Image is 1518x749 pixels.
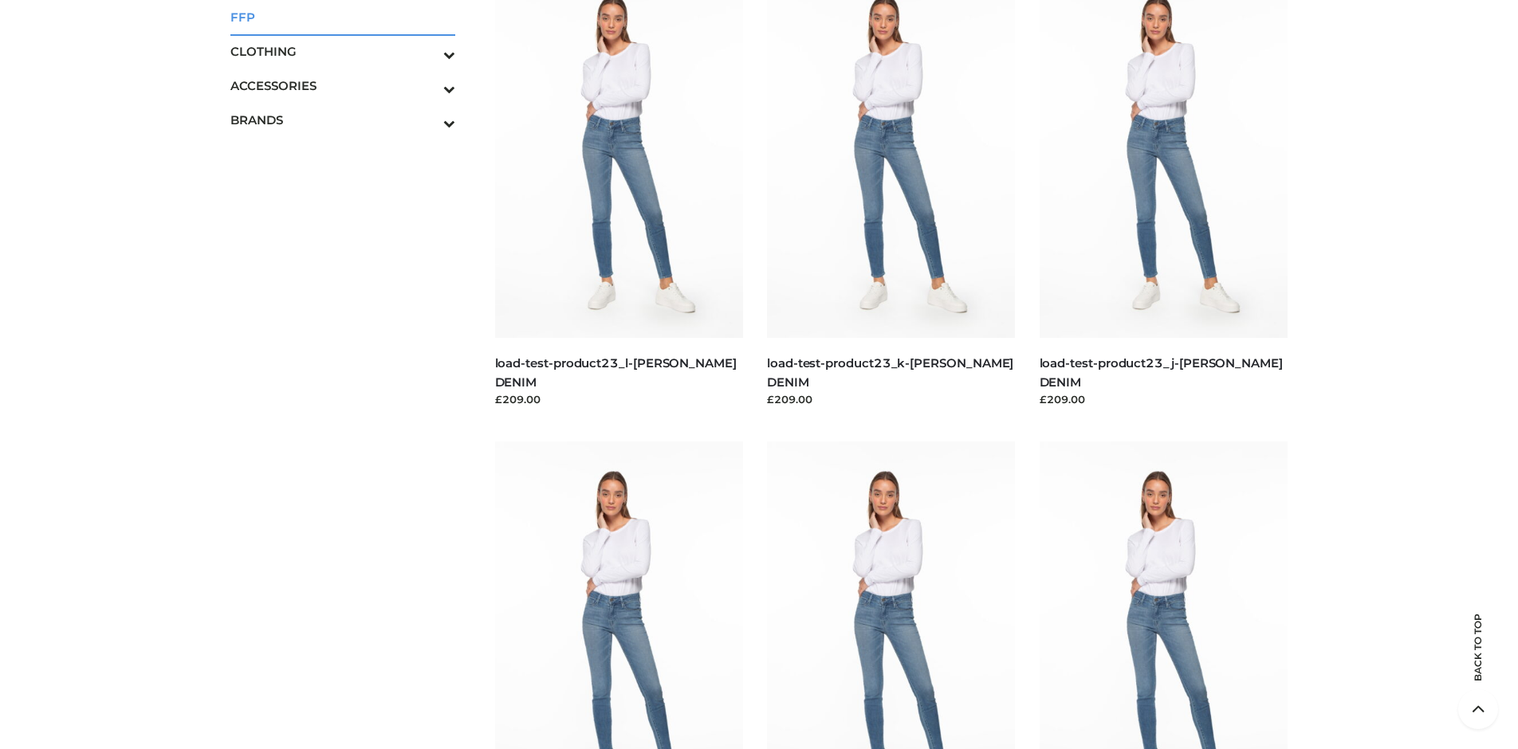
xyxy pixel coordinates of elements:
div: £209.00 [1040,391,1288,407]
span: BRANDS [230,111,455,129]
span: FFP [230,8,455,26]
button: Toggle Submenu [399,69,455,103]
span: Back to top [1458,641,1498,681]
a: BRANDSToggle Submenu [230,103,455,137]
a: ACCESSORIESToggle Submenu [230,69,455,103]
span: CLOTHING [230,42,455,61]
button: Toggle Submenu [399,103,455,137]
button: Toggle Submenu [399,34,455,69]
a: load-test-product23_l-[PERSON_NAME] DENIM [495,355,737,389]
div: £209.00 [495,391,744,407]
a: load-test-product23_k-[PERSON_NAME] DENIM [767,355,1013,389]
div: £209.00 [767,391,1016,407]
a: load-test-product23_j-[PERSON_NAME] DENIM [1040,355,1283,389]
span: ACCESSORIES [230,76,455,95]
a: CLOTHINGToggle Submenu [230,34,455,69]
